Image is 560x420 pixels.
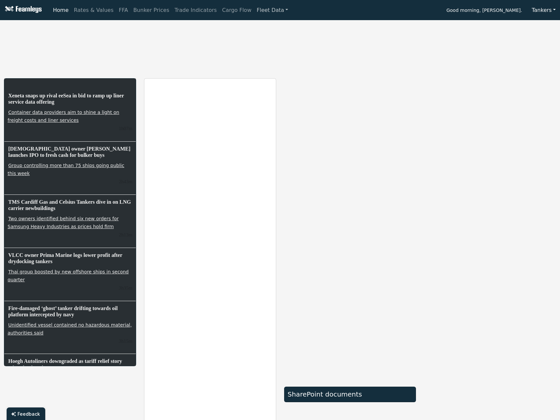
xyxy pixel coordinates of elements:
a: Trade Indicators [172,4,219,17]
small: 18/08/2025, 08:22:27 [119,338,132,344]
h6: VLCC owner Prima Marine logs lower profit after drydocking tankers [8,251,132,265]
iframe: mini symbol-overview TradingView widget [424,303,556,375]
iframe: mini symbol-overview TradingView widget [424,78,556,151]
button: Tankers [527,4,560,17]
h6: Xeneta snaps up rival eeSea in bid to ramp up liner service data offering [8,92,132,106]
iframe: tickers TradingView widget [4,47,556,70]
a: Group controlling more than 75 ships going public this week [8,162,124,177]
a: Home [50,4,71,17]
a: Two owners identified behind six new orders for Samsung Heavy Industries as prices hold firm [8,215,119,230]
iframe: tickers TradingView widget [4,23,556,47]
a: Cargo Flow [219,4,254,17]
span: Good morning, [PERSON_NAME]. [446,5,522,17]
a: Fleet Data [254,4,291,17]
small: 18/08/2025, 10:30:48 [119,126,132,131]
small: 18/08/2025, 09:54:38 [119,179,132,184]
h6: Fire-damaged ‘ghost’ tanker drifting towards oil platform intercepted by navy [8,304,132,318]
small: 18/08/2025, 09:02:30 [119,285,132,291]
a: Rates & Values [71,4,116,17]
a: Unidentified vessel contained no hazardous material, authorities said [8,322,132,336]
h6: Hoegh Autoliners downgraded as tariff relief story ‘already played out’ [8,357,132,371]
h6: TMS Cardiff Gas and Celsius Tankers dive in on LNG carrier newbuildings [8,198,132,212]
iframe: market overview TradingView widget [284,231,416,379]
div: SharePoint documents [288,390,413,398]
a: Container data providers aim to shine a light on freight costs and liner services [8,109,119,123]
img: Fearnleys Logo [3,6,42,14]
small: 18/08/2025, 09:24:00 [119,232,132,237]
h6: [DEMOGRAPHIC_DATA] owner [PERSON_NAME] launches IPO to fresh cash for bulker buys [8,145,132,159]
iframe: mini symbol-overview TradingView widget [424,230,556,303]
a: Thai group boosted by new offshore ships in second quarter [8,268,129,283]
iframe: market overview TradingView widget [284,78,416,231]
a: FFA [116,4,131,17]
a: Bunker Prices [131,4,172,17]
iframe: mini symbol-overview TradingView widget [424,151,556,224]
